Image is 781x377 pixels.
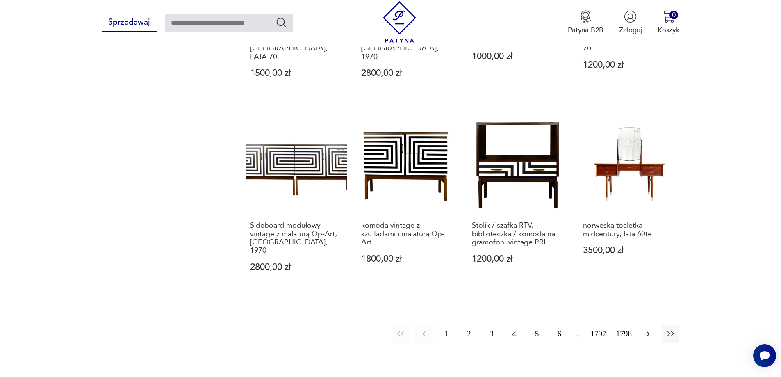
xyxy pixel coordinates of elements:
[102,14,157,32] button: Sprzedawaj
[619,25,642,35] p: Zaloguj
[250,69,342,78] p: 1500,00 zł
[583,222,675,238] h3: norweska toaletka midcentury, lata 60te
[361,69,453,78] p: 2800,00 zł
[472,255,564,263] p: 1200,00 zł
[568,10,603,35] a: Ikona medaluPatyna B2B
[357,112,458,290] a: komoda vintage z szufladami i malaturą Op-Artkomoda vintage z szufladami i malaturą Op-Art1800,00 zł
[102,20,157,26] a: Sprzedawaj
[379,1,420,43] img: Patyna - sklep z meblami i dekoracjami vintage
[551,325,568,343] button: 6
[579,10,592,23] img: Ikona medalu
[276,16,287,28] button: Szukaj
[662,10,675,23] img: Ikona koszyka
[583,246,675,255] p: 3500,00 zł
[361,27,453,61] h3: Sideboard modułowy vintage z malaturą Op-Art, [GEOGRAPHIC_DATA], 1970
[624,10,637,23] img: Ikonka użytkownika
[583,61,675,69] p: 1200,00 zł
[361,222,453,247] h3: komoda vintage z szufladami i malaturą Op-Art
[658,25,679,35] p: Koszyk
[505,325,523,343] button: 4
[753,344,776,367] iframe: Smartsupp widget button
[250,263,342,272] p: 2800,00 zł
[246,112,347,290] a: Sideboard modułowy vintage z malaturą Op-Art, Polska, 1970Sideboard modułowy vintage z malaturą O...
[437,325,455,343] button: 1
[528,325,546,343] button: 5
[467,112,569,290] a: Stolik / szafka RTV, biblioteczka / komoda na gramofon, vintage PRLStolik / szafka RTV, bibliotec...
[568,25,603,35] p: Patyna B2B
[483,325,500,343] button: 3
[583,27,675,53] h3: Witryna vintage, [GEOGRAPHIC_DATA], lata 70.
[568,10,603,35] button: Patyna B2B
[619,10,642,35] button: Zaloguj
[588,325,608,343] button: 1797
[250,27,342,61] h3: BIBLIOTECZKA Z BARKIEM I MOTYWEM OP-ART, [GEOGRAPHIC_DATA], LATA 70.
[361,255,453,263] p: 1800,00 zł
[460,325,478,343] button: 2
[658,10,679,35] button: 0Koszyk
[472,52,564,61] p: 1000,00 zł
[250,222,342,255] h3: Sideboard modułowy vintage z malaturą Op-Art, [GEOGRAPHIC_DATA], 1970
[472,222,564,247] h3: Stolik / szafka RTV, biblioteczka / komoda na gramofon, vintage PRL
[614,325,634,343] button: 1798
[669,11,678,19] div: 0
[578,112,680,290] a: norweska toaletka midcentury, lata 60tenorweska toaletka midcentury, lata 60te3500,00 zł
